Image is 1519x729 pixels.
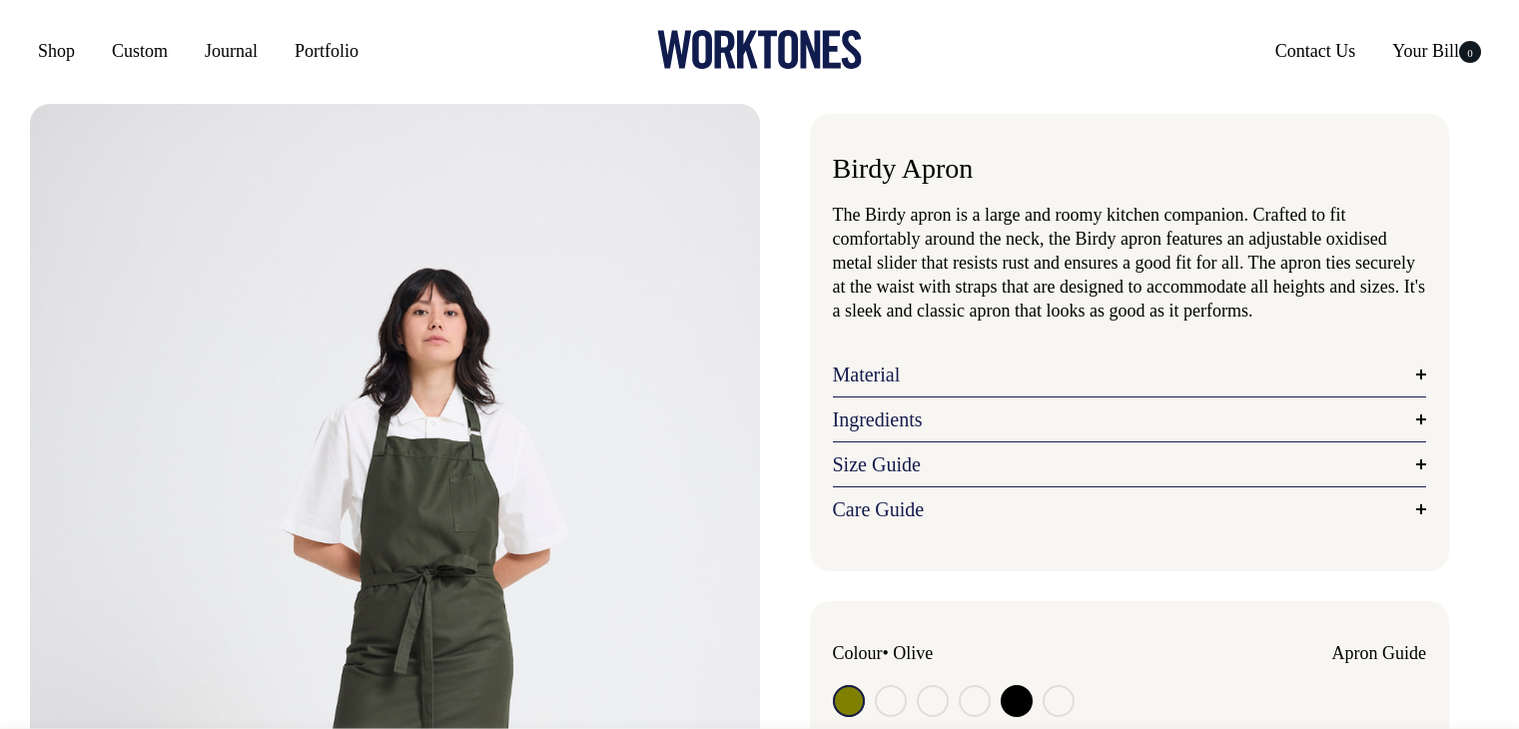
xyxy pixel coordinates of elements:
div: Colour [833,641,1071,665]
a: Material [833,363,1427,386]
span: The Birdy apron is a large and roomy kitchen companion. Crafted to fit comfortably around the nec... [833,205,1426,321]
a: Ingredients [833,407,1427,431]
a: Size Guide [833,452,1427,476]
label: Olive [893,643,933,663]
a: Care Guide [833,497,1427,521]
h1: Birdy Apron [833,154,1427,185]
a: Your Bill0 [1384,33,1489,69]
a: Contact Us [1267,33,1364,69]
a: Journal [197,33,266,69]
span: • [883,643,889,663]
a: Custom [104,33,176,69]
span: 0 [1459,41,1481,63]
a: Shop [30,33,83,69]
a: Apron Guide [1332,643,1426,663]
a: Portfolio [287,33,367,69]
